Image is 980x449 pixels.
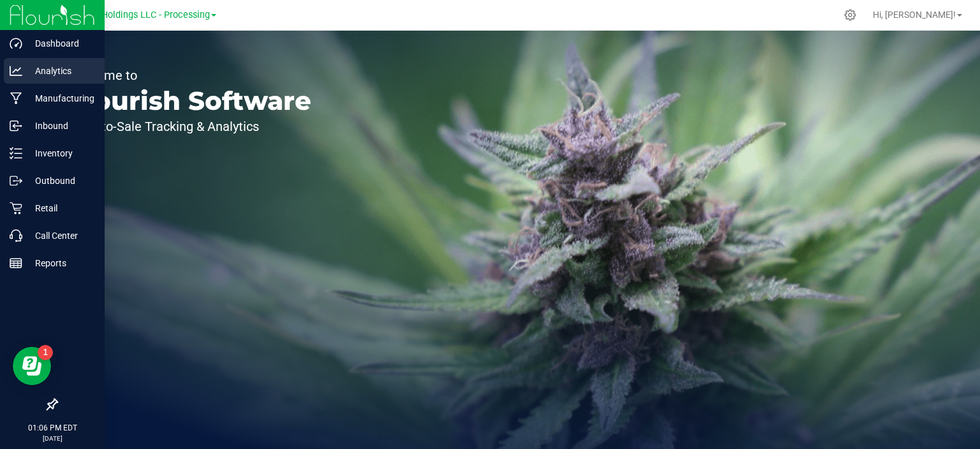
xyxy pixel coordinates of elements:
iframe: Resource center [13,347,51,385]
p: Outbound [22,173,99,188]
p: Dashboard [22,36,99,51]
div: Manage settings [842,9,858,21]
inline-svg: Retail [10,202,22,215]
p: Reports [22,255,99,271]
p: Analytics [22,63,99,79]
span: Riviera Creek Holdings LLC - Processing [44,10,210,20]
p: Manufacturing [22,91,99,106]
inline-svg: Inbound [10,119,22,132]
inline-svg: Manufacturing [10,92,22,105]
p: [DATE] [6,434,99,443]
p: Call Center [22,228,99,243]
iframe: Resource center unread badge [38,345,53,360]
span: Hi, [PERSON_NAME]! [873,10,956,20]
inline-svg: Call Center [10,229,22,242]
p: Seed-to-Sale Tracking & Analytics [69,120,311,133]
inline-svg: Analytics [10,65,22,77]
p: Welcome to [69,69,311,82]
p: Inventory [22,146,99,161]
inline-svg: Inventory [10,147,22,160]
p: Inbound [22,118,99,133]
p: Retail [22,201,99,216]
p: 01:06 PM EDT [6,422,99,434]
inline-svg: Dashboard [10,37,22,50]
p: Flourish Software [69,88,311,114]
inline-svg: Reports [10,257,22,270]
inline-svg: Outbound [10,174,22,187]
